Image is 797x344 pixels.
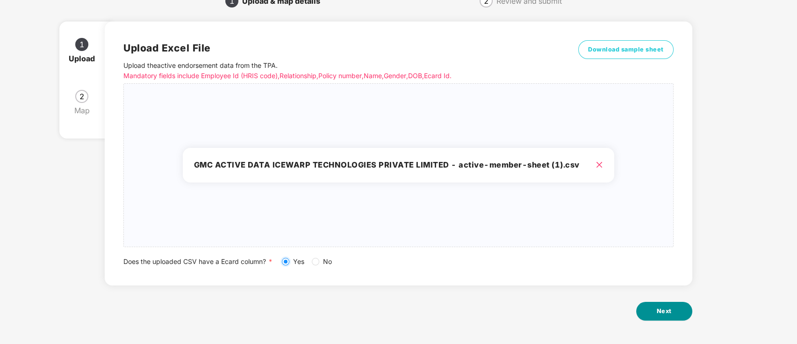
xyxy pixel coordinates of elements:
[124,84,673,247] span: GMC ACTIVE DATA ICEWARP TECHNOLOGIES PRIVATE LIMITED - active-member-sheet (1).csv close
[596,161,603,168] span: close
[588,45,664,54] span: Download sample sheet
[123,40,559,56] h2: Upload Excel File
[123,71,559,81] p: Mandatory fields include Employee Id (HRIS code), Relationship, Policy number, Name, Gender, DOB,...
[79,41,84,48] span: 1
[194,159,603,171] h3: GMC ACTIVE DATA ICEWARP TECHNOLOGIES PRIVATE LIMITED - active-member-sheet (1).csv
[123,60,559,81] p: Upload the active endorsement data from the TPA .
[319,256,336,267] span: No
[289,256,308,267] span: Yes
[123,256,674,267] div: Does the uploaded CSV have a Ecard column?
[578,40,674,59] button: Download sample sheet
[657,307,672,316] span: Next
[636,302,692,321] button: Next
[74,103,97,118] div: Map
[79,93,84,100] span: 2
[69,51,102,66] div: Upload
